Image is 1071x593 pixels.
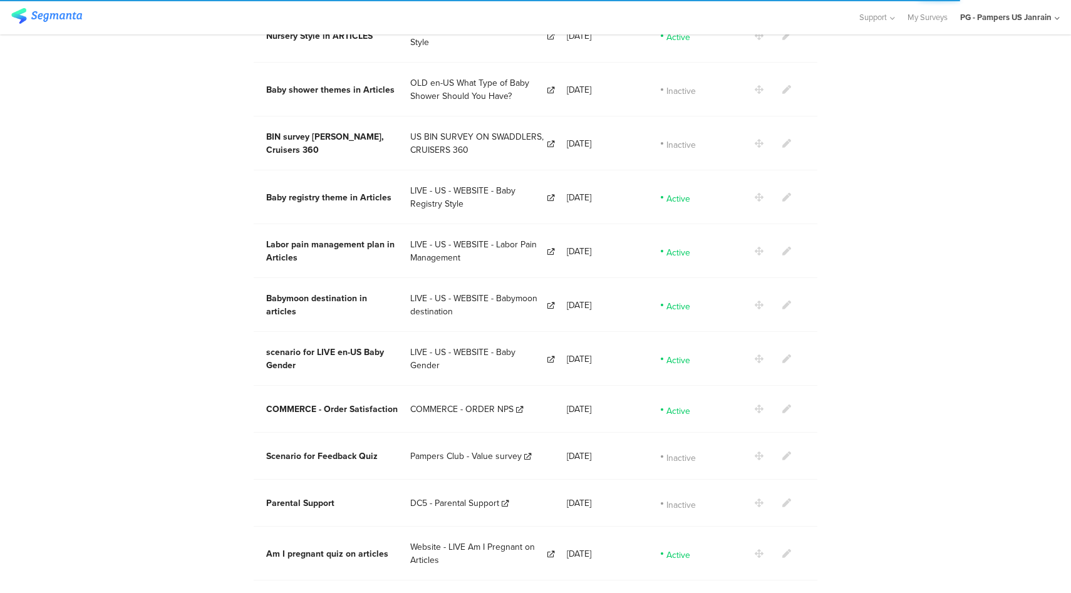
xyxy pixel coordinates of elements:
a: Website - LIVE Am I Pregnant on Articles [410,540,554,567]
span: Active [666,300,690,310]
span: Scenario for Feedback Quiz [266,450,378,463]
span: LIVE - US - WEBSITE - Babymoon destination [410,292,545,318]
span: Am I pregnant quiz on articles [266,547,388,560]
a: DC5 - Parental Support [410,497,509,510]
a: US BIN SURVEY ON SWADDLERS, CRUISERS 360 [410,130,554,157]
span: [DATE] [567,245,591,258]
a: Pampers Club - Value survey [410,450,531,463]
span: [DATE] [567,353,591,366]
span: Active [666,246,690,256]
a: OLD en-US What Type of Baby Shower Should You Have? [410,76,554,103]
span: Inactive [666,85,696,95]
span: LIVE - US - WEBSITE - Baby Gender [410,346,545,372]
span: US BIN SURVEY ON SWADDLERS, CRUISERS 360 [410,130,545,157]
span: [DATE] [567,497,591,510]
span: Babymoon destination in articles [266,292,367,318]
span: Active [666,354,690,364]
a: LIVE - US - WEBSITE - Babymoon destination [410,292,554,318]
span: DC5 - Parental Support [410,497,499,510]
div: PG - Pampers US Janrain [960,11,1052,23]
span: Nursery Style in ARTICLES [266,29,373,43]
a: US - LIVE - WEBSITE - Nursery Style [410,23,554,49]
span: Parental Support [266,497,334,510]
span: Website - LIVE Am I Pregnant on Articles [410,540,545,567]
span: [DATE] [567,191,591,204]
span: Baby shower themes in Articles [266,83,395,96]
span: LIVE - US - WEBSITE - Labor Pain Management [410,238,545,264]
span: [DATE] [567,137,591,150]
span: [DATE] [567,547,591,560]
span: [DATE] [567,299,591,312]
span: LIVE - US - WEBSITE - Baby Registry Style [410,184,545,210]
span: COMMERCE - ORDER NPS [410,403,514,416]
span: US - LIVE - WEBSITE - Nursery Style [410,23,545,49]
span: Labor pain management plan in Articles [266,238,395,264]
span: Inactive [666,451,696,462]
span: [DATE] [567,403,591,416]
a: COMMERCE - ORDER NPS [410,403,523,416]
span: scenario for LIVE en-US Baby Gender [266,346,384,372]
span: Baby registry theme in Articles [266,191,391,204]
span: Support [859,11,887,23]
span: [DATE] [567,450,591,463]
img: segmanta logo [11,8,82,24]
span: Active [666,405,690,415]
a: LIVE - US - WEBSITE - Labor Pain Management [410,238,554,264]
a: LIVE - US - WEBSITE - Baby Registry Style [410,184,554,210]
span: [DATE] [567,29,591,43]
span: Pampers Club - Value survey [410,450,522,463]
span: Inactive [666,138,696,148]
span: Inactive [666,498,696,508]
span: OLD en-US What Type of Baby Shower Should You Have? [410,76,545,103]
a: LIVE - US - WEBSITE - Baby Gender [410,346,554,372]
span: BIN survey [PERSON_NAME], Cruisers 360 [266,130,384,157]
span: [DATE] [567,83,591,96]
span: Active [666,549,690,559]
span: Active [666,192,690,202]
span: COMMERCE - Order Satisfaction [266,403,398,416]
span: Active [666,31,690,41]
